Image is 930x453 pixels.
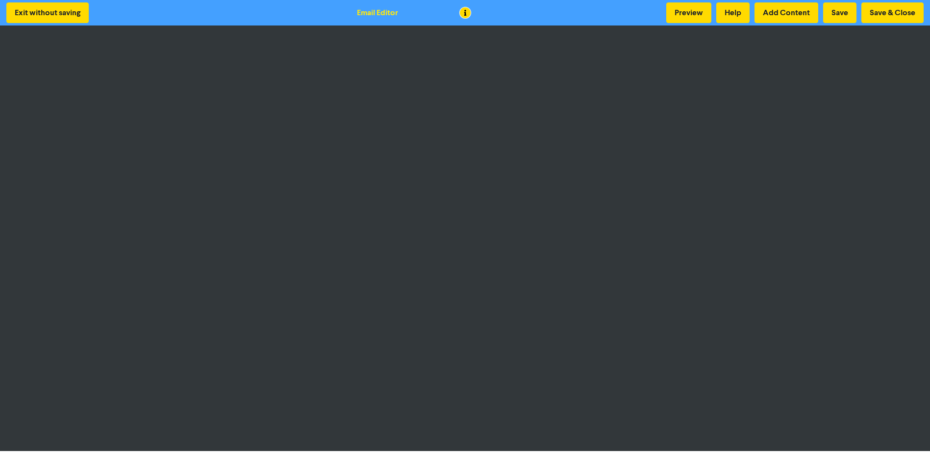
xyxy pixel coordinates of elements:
button: Save & Close [861,2,924,23]
button: Preview [666,2,711,23]
button: Add Content [754,2,818,23]
div: Email Editor [357,7,398,19]
button: Save [823,2,856,23]
button: Help [716,2,750,23]
button: Exit without saving [6,2,89,23]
